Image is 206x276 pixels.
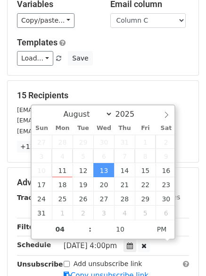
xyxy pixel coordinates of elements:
span: July 27, 2025 [32,135,52,149]
span: August 28, 2025 [114,191,135,206]
a: Load... [17,51,53,66]
span: August 5, 2025 [73,149,93,163]
span: Click to toggle [149,220,175,239]
span: August 4, 2025 [52,149,73,163]
button: Save [68,51,92,66]
strong: Unsubscribe [17,260,63,268]
span: September 3, 2025 [93,206,114,220]
span: July 30, 2025 [93,135,114,149]
span: August 11, 2025 [52,163,73,177]
span: August 19, 2025 [73,177,93,191]
input: Hour [32,220,89,239]
span: August 27, 2025 [93,191,114,206]
span: [DATE] 4:00pm [64,241,117,250]
span: September 1, 2025 [52,206,73,220]
span: August 30, 2025 [156,191,176,206]
span: August 7, 2025 [114,149,135,163]
span: August 14, 2025 [114,163,135,177]
span: August 13, 2025 [93,163,114,177]
strong: Schedule [17,241,51,249]
strong: Tracking [17,194,49,201]
span: August 1, 2025 [135,135,156,149]
span: Sat [156,125,176,131]
iframe: Chat Widget [159,231,206,276]
span: August 18, 2025 [52,177,73,191]
span: August 15, 2025 [135,163,156,177]
span: August 31, 2025 [32,206,52,220]
span: August 20, 2025 [93,177,114,191]
span: July 28, 2025 [52,135,73,149]
span: Wed [93,125,114,131]
span: Tue [73,125,93,131]
span: August 9, 2025 [156,149,176,163]
small: [EMAIL_ADDRESS][DOMAIN_NAME][PERSON_NAME] [17,117,172,124]
span: August 12, 2025 [73,163,93,177]
span: August 21, 2025 [114,177,135,191]
span: August 23, 2025 [156,177,176,191]
a: Copy/paste... [17,13,74,28]
input: Minute [91,220,149,239]
a: +12 more [17,141,57,153]
span: August 24, 2025 [32,191,52,206]
span: July 31, 2025 [114,135,135,149]
span: Fri [135,125,156,131]
span: September 4, 2025 [114,206,135,220]
span: August 10, 2025 [32,163,52,177]
span: August 29, 2025 [135,191,156,206]
span: September 2, 2025 [73,206,93,220]
label: Add unsubscribe link [74,259,142,269]
small: [EMAIL_ADDRESS][DOMAIN_NAME] [17,128,122,135]
a: Templates [17,37,58,47]
strong: Filters [17,223,41,231]
span: September 6, 2025 [156,206,176,220]
small: [EMAIL_ADDRESS][DOMAIN_NAME] [17,106,122,113]
span: August 6, 2025 [93,149,114,163]
span: Thu [114,125,135,131]
span: August 17, 2025 [32,177,52,191]
span: September 5, 2025 [135,206,156,220]
input: Year [113,110,147,119]
span: Mon [52,125,73,131]
h5: 15 Recipients [17,90,189,101]
span: July 29, 2025 [73,135,93,149]
span: August 26, 2025 [73,191,93,206]
span: Sun [32,125,52,131]
span: August 3, 2025 [32,149,52,163]
span: August 2, 2025 [156,135,176,149]
h5: Advanced [17,177,189,188]
span: : [89,220,91,239]
span: August 16, 2025 [156,163,176,177]
span: August 8, 2025 [135,149,156,163]
span: August 22, 2025 [135,177,156,191]
span: August 25, 2025 [52,191,73,206]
